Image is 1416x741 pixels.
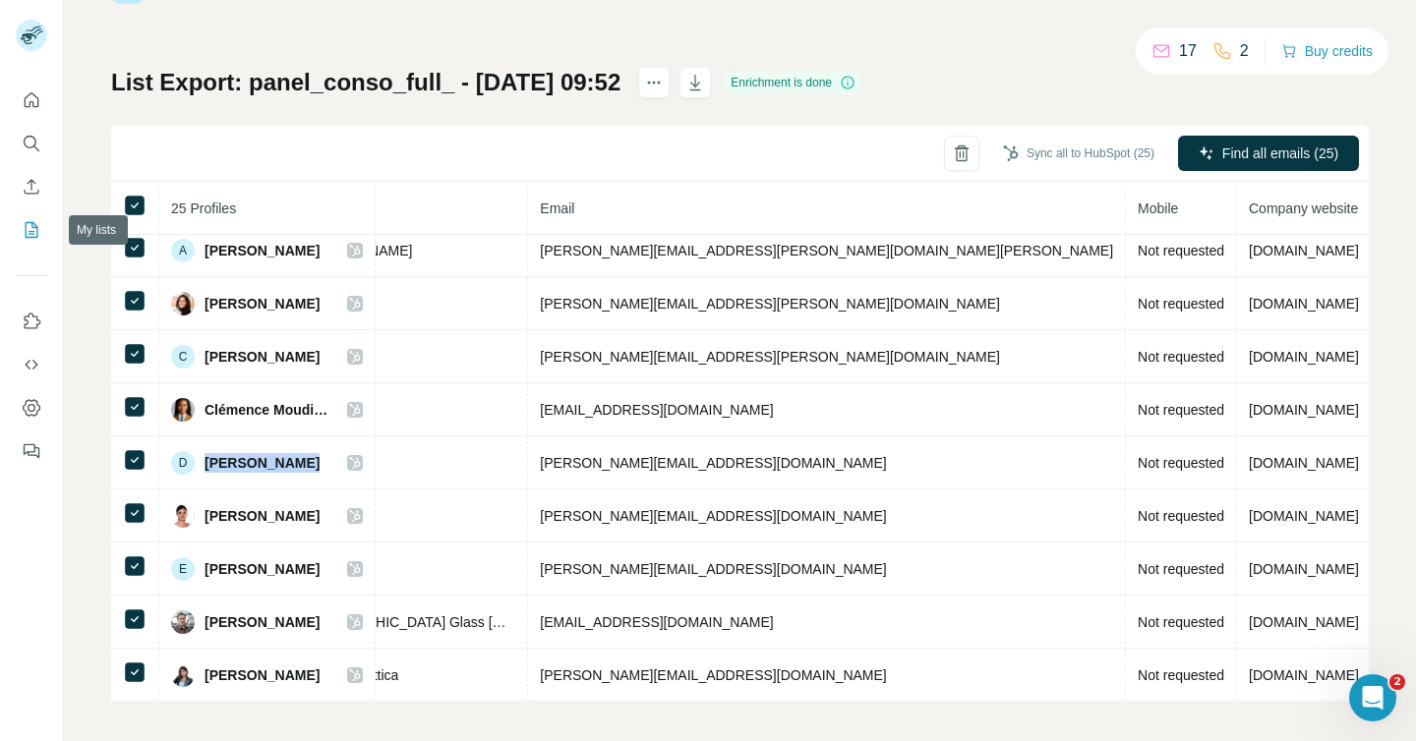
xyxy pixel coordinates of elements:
span: Not requested [1138,243,1224,258]
span: 25 Profiles [171,200,236,216]
img: Avatar [171,663,195,687]
div: D [171,451,195,475]
span: [DOMAIN_NAME] [1249,561,1359,577]
button: Buy credits [1281,37,1373,65]
button: Use Surfe on LinkedIn [16,304,47,339]
button: Search [16,126,47,161]
span: [PERSON_NAME] [205,506,320,526]
button: Find all emails (25) [1178,136,1359,171]
span: [PERSON_NAME] [205,559,320,579]
span: [DOMAIN_NAME] [1249,667,1359,683]
img: Avatar [171,398,195,422]
span: Find all emails (25) [1222,143,1338,163]
span: Clémence Moudiongui [205,400,327,420]
span: [PERSON_NAME] [205,612,320,632]
iframe: Intercom live chat [1349,674,1396,721]
button: actions [638,67,670,98]
span: [PERSON_NAME][EMAIL_ADDRESS][DOMAIN_NAME] [540,561,886,577]
span: Not requested [1138,614,1224,630]
span: [DOMAIN_NAME] [1249,243,1359,258]
span: [GEOGRAPHIC_DATA] Glass [GEOGRAPHIC_DATA] [302,612,515,632]
span: [DOMAIN_NAME] [1249,508,1359,524]
span: Not requested [1138,402,1224,418]
span: Company website [1249,200,1358,216]
span: [DOMAIN_NAME] [1249,455,1359,471]
span: [PERSON_NAME] [205,241,320,260]
button: Quick start [16,83,47,118]
span: [EMAIL_ADDRESS][DOMAIN_NAME] [540,402,773,418]
span: [PERSON_NAME][EMAIL_ADDRESS][DOMAIN_NAME] [540,667,886,683]
button: Feedback [16,433,47,469]
span: 2 [1389,674,1405,690]
span: [PERSON_NAME] [205,294,320,313]
p: 17 [1179,39,1197,63]
span: Not requested [1138,455,1224,471]
span: Not requested [1138,349,1224,365]
button: My lists [16,212,47,248]
span: [DOMAIN_NAME] [1249,614,1359,630]
h1: List Export: panel_conso_full_ - [DATE] 09:52 [111,67,620,98]
button: Enrich CSV [16,169,47,204]
button: Dashboard [16,390,47,426]
button: Use Surfe API [16,347,47,382]
div: E [171,557,195,581]
span: [PERSON_NAME][EMAIL_ADDRESS][PERSON_NAME][DOMAIN_NAME] [540,296,1000,312]
span: Not requested [1138,508,1224,524]
div: C [171,345,195,369]
span: [DOMAIN_NAME] [1249,349,1359,365]
span: Not requested [1138,667,1224,683]
div: Enrichment is done [725,71,861,94]
span: [PERSON_NAME][EMAIL_ADDRESS][DOMAIN_NAME] [540,508,886,524]
span: [EMAIL_ADDRESS][DOMAIN_NAME] [540,614,773,630]
span: Not requested [1138,561,1224,577]
span: [PERSON_NAME] [205,347,320,367]
span: Not requested [1138,296,1224,312]
img: Avatar [171,610,195,634]
span: Email [540,200,574,216]
span: [PERSON_NAME] [205,453,320,473]
span: [PERSON_NAME][EMAIL_ADDRESS][PERSON_NAME][DOMAIN_NAME] [540,349,1000,365]
span: [DOMAIN_NAME] [1249,402,1359,418]
img: Avatar [171,292,195,315]
div: A [171,239,195,262]
button: Sync all to HubSpot (25) [989,139,1168,168]
span: [PERSON_NAME] [205,665,320,685]
span: Mobile [1138,200,1178,216]
p: 2 [1240,39,1249,63]
span: [PERSON_NAME][EMAIL_ADDRESS][PERSON_NAME][DOMAIN_NAME][PERSON_NAME] [540,243,1113,258]
span: [PERSON_NAME][EMAIL_ADDRESS][DOMAIN_NAME] [540,455,886,471]
img: Avatar [171,504,195,528]
span: [DOMAIN_NAME] [1249,296,1359,312]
